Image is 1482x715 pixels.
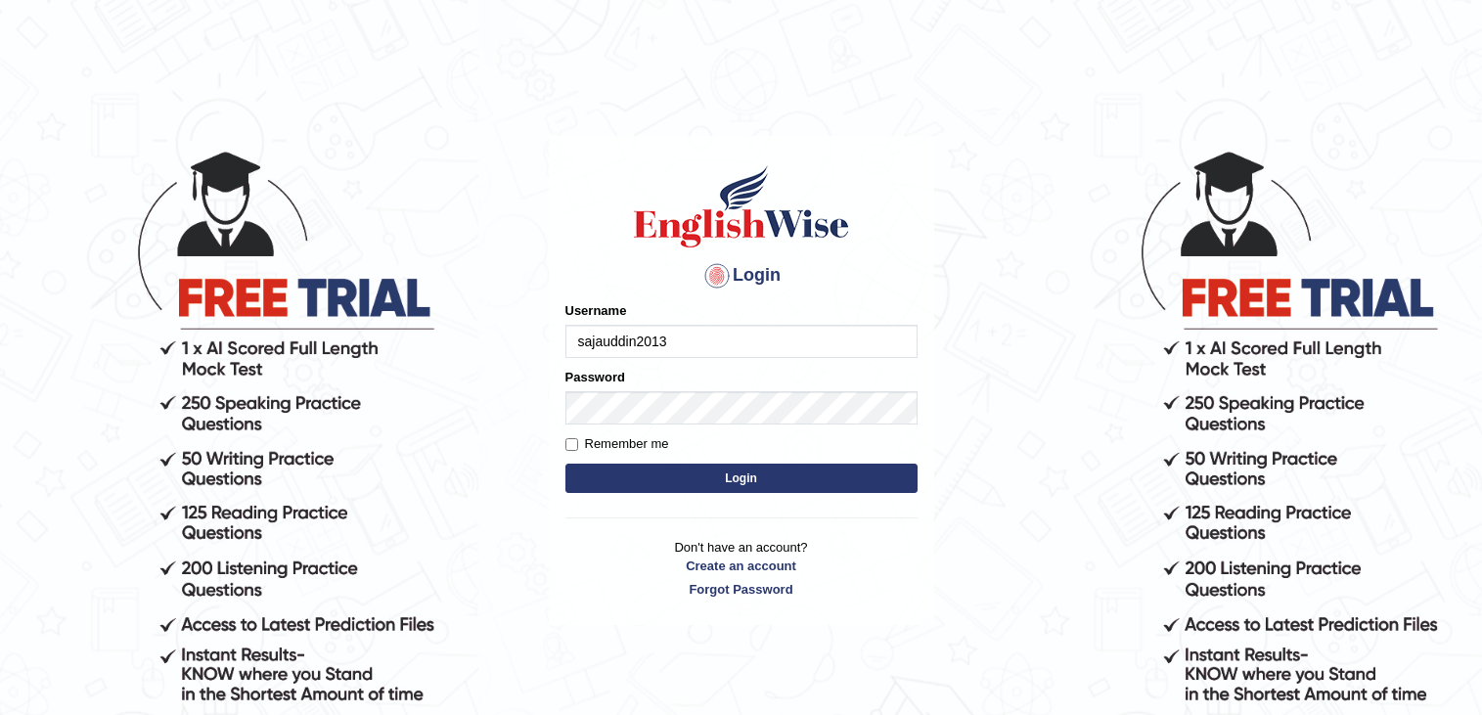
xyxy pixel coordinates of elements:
label: Password [565,368,625,386]
input: Remember me [565,438,578,451]
label: Remember me [565,434,669,454]
a: Forgot Password [565,580,918,599]
button: Login [565,464,918,493]
h4: Login [565,260,918,291]
p: Don't have an account? [565,538,918,599]
a: Create an account [565,557,918,575]
img: Logo of English Wise sign in for intelligent practice with AI [630,162,853,250]
label: Username [565,301,627,320]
